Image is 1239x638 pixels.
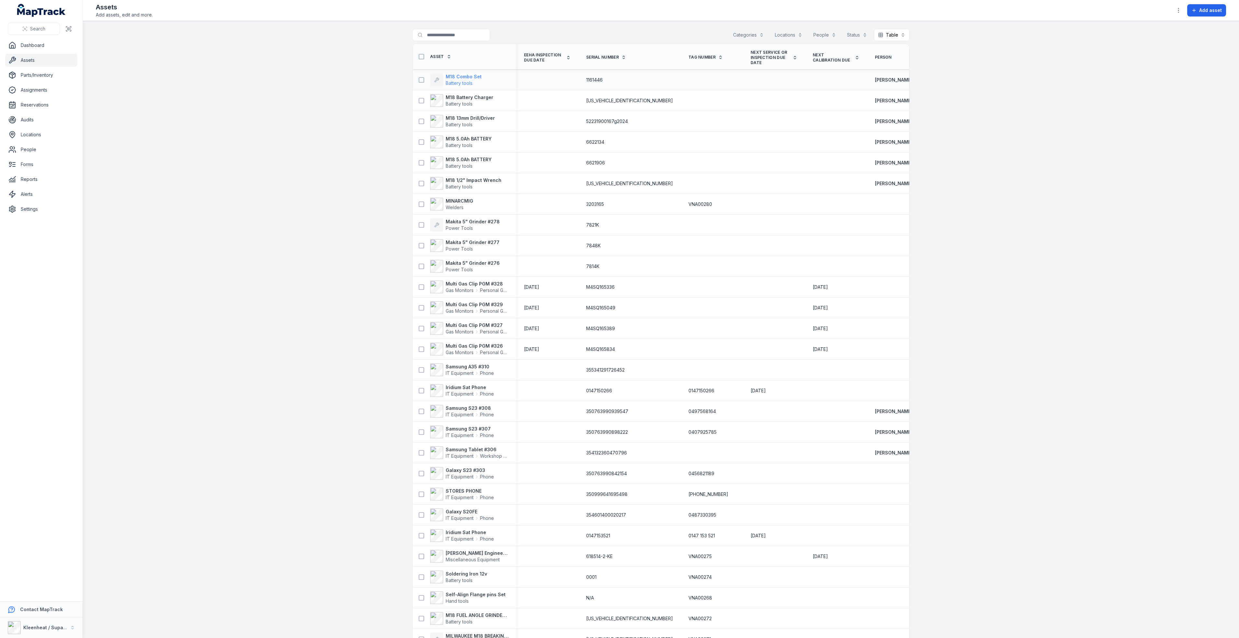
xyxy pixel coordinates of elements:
button: Add asset [1187,4,1226,17]
span: 1161446 [586,77,603,83]
span: 618514-2-KE [586,553,613,560]
a: Iridium Sat PhoneIT EquipmentPhone [430,529,494,542]
time: 01/03/2026, 12:00:00 am [813,305,828,311]
span: M4SQ165336 [586,284,615,290]
span: Personal Gas Monitors [480,308,508,314]
span: N/A [586,595,594,601]
span: [DATE] [813,346,828,352]
a: [PERSON_NAME] [875,180,912,187]
span: 3203165 [586,201,604,207]
a: Samsung A35 #310IT EquipmentPhone [430,364,494,376]
strong: Samsung Tablet #306 [446,446,508,453]
span: Gas Monitors [446,308,474,314]
a: Audits [5,113,77,126]
span: 0001 [586,574,597,580]
a: [PERSON_NAME] [875,97,912,104]
time: 01/09/2025, 12:00:00 am [751,387,766,394]
span: IT Equipment [446,494,474,501]
button: Categories [729,29,768,41]
span: 0147150266 [586,387,612,394]
a: Forms [5,158,77,171]
a: [PERSON_NAME] [875,450,912,456]
strong: M18 Battery Charger [446,94,493,101]
a: Soldering Iron 12vBattery tools [430,571,487,584]
span: [PHONE_NUMBER] [688,491,728,498]
a: Locations [5,128,77,141]
span: IT Equipment [446,453,474,459]
a: [PERSON_NAME] [875,118,912,125]
strong: Multi Gas Clip PGM #328 [446,281,508,287]
strong: MINARCMIG [446,198,473,204]
span: [US_VEHICLE_IDENTIFICATION_NUMBER] [586,615,673,622]
time: 01/09/2025, 12:00:00 am [751,532,766,539]
a: Parts/Inventory [5,69,77,82]
span: 7848K [586,242,601,249]
a: M18 1/2" Impact WrenchBattery tools [430,177,501,190]
span: 350763990939547 [586,408,628,415]
a: M18 5.0Ah BATTERYBattery tools [430,156,492,169]
span: [DATE] [813,305,828,310]
a: Assets [5,54,77,67]
strong: Iridium Sat Phone [446,529,494,536]
time: 01/03/2026, 12:00:00 am [524,325,539,332]
a: M18 Combo SetBattery tools [430,73,482,86]
a: Makita 5" Grinder #278Power Tools [430,218,500,231]
span: 0497568164 [688,408,716,415]
strong: Galaxy S23 #303 [446,467,494,474]
span: [DATE] [751,533,766,538]
strong: Multi Gas Clip PGM #329 [446,301,508,308]
span: Search [30,26,45,32]
time: 01/03/2026, 12:00:00 am [813,284,828,290]
span: 0407925785 [688,429,717,435]
strong: M18 FUEL ANGLE GRINDER 125MM KIT 2B 5AH FC CASE [446,612,508,619]
a: People [5,143,77,156]
span: Hand tools [446,598,469,604]
span: Miscellaneous Equipment [446,557,500,562]
span: IT Equipment [446,391,474,397]
strong: M18 1/2" Impact Wrench [446,177,501,184]
a: EEHA Inspection Due Date [524,52,571,63]
a: [PERSON_NAME] [875,429,912,435]
span: [US_VEHICLE_IDENTIFICATION_NUMBER] [586,180,673,187]
span: 350763990842154 [586,470,627,477]
strong: Multi Gas Clip PGM #327 [446,322,508,329]
strong: M18 13mm Drill/Driver [446,115,495,121]
a: Next Service or Inspection Due Date [751,50,797,65]
span: Gas Monitors [446,349,474,356]
span: 350763990898222 [586,429,628,435]
span: [DATE] [813,284,828,290]
span: Battery tools [446,163,473,169]
h2: Assets [96,3,153,12]
span: 0147 153 521 [688,532,715,539]
span: Phone [480,391,494,397]
span: 350999641695498 [586,491,628,498]
time: 01/03/2026, 12:00:00 am [813,325,828,332]
span: M4SQ165049 [586,305,615,311]
button: Table [874,29,910,41]
span: VNA00272 [688,615,712,622]
strong: STORES PHONE [446,488,494,494]
span: [DATE] [524,326,539,331]
span: Personal Gas Monitors [480,329,508,335]
span: Phone [480,536,494,542]
span: Tag Number [688,55,716,60]
strong: M18 5.0Ah BATTERY [446,136,492,142]
a: Multi Gas Clip PGM #327Gas MonitorsPersonal Gas Monitors [430,322,508,335]
span: Phone [480,494,494,501]
strong: Samsung S23 #308 [446,405,494,411]
strong: Samsung S23 #307 [446,426,494,432]
span: Battery tools [446,184,473,189]
a: M18 FUEL ANGLE GRINDER 125MM KIT 2B 5AH FC CASEBattery tools [430,612,508,625]
button: Locations [771,29,807,41]
span: Power Tools [446,225,473,231]
time: 01/03/2026, 12:00:00 am [524,346,539,353]
span: IT Equipment [446,474,474,480]
a: [PERSON_NAME] [875,139,912,145]
a: Multi Gas Clip PGM #328Gas MonitorsPersonal Gas Monitors [430,281,508,294]
strong: Iridium Sat Phone [446,384,494,391]
time: 01/03/2026, 12:00:00 am [813,346,828,353]
span: [US_VEHICLE_IDENTIFICATION_NUMBER] [586,97,673,104]
a: [PERSON_NAME] [875,77,912,83]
